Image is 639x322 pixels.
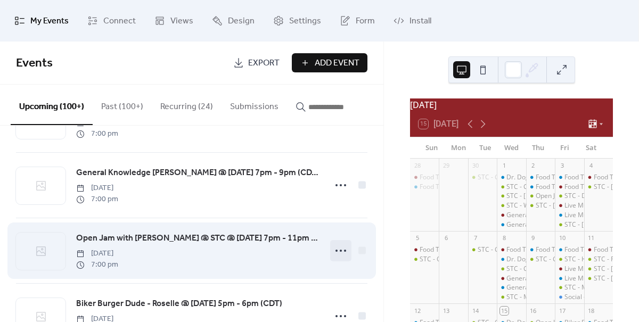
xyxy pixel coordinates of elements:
div: 29 [442,162,450,170]
div: Mon [445,137,472,159]
div: STC - Charity Bike Ride with Sammy's Bikes @ Weekly from 6pm to 7:30pm on Wednesday from Wed May ... [497,183,526,192]
div: Food Truck - Pizza 750 - Lemont @ Sat Oct 4, 2025 2pm - 6pm (CDT) [584,173,613,182]
div: 8 [500,234,508,242]
div: Live Music - Billy Denton - Lemont @ Fri Oct 3, 2025 7pm - 10pm (CDT) [555,201,584,210]
div: STC - General Knowledge Trivia @ Tue Sep 30, 2025 7pm - 9pm (CDT) [468,173,497,182]
span: Design [228,13,255,30]
a: Design [204,4,263,37]
div: STC - Four Ds BBQ @ Sat Oct 11, 2025 12pm - 6pm (CDT) [584,255,613,264]
div: 16 [529,307,537,315]
div: Thu [525,137,551,159]
span: General Knowledge [PERSON_NAME] @ [DATE] 7pm - 9pm (CDT) [76,167,319,179]
button: Recurring (24) [152,85,222,124]
button: Upcoming (100+) [11,85,93,125]
div: Food Truck - [PERSON_NAME] - Lemont @ [DATE] 1pm - 5pm (CDT) [420,173,617,182]
a: Open Jam with [PERSON_NAME] @ STC @ [DATE] 7pm - 11pm (CDT) [76,232,319,245]
div: STC - Terry Byrne @ Sat Oct 11, 2025 2pm - 5pm (CDT) [584,265,613,274]
div: Wed [498,137,525,159]
div: Fri [551,137,578,159]
div: Food Truck - Happy Times - Lemont @ Fri Oct 3, 2025 5pm - 9pm (CDT) [555,183,584,192]
div: STC - Outdoor Doggie Dining class @ 1pm - 2:30pm (CDT) [410,255,439,264]
div: Dr. Dog’s Food Truck - Roselle @ Weekly from 6pm to 9pm [497,173,526,182]
a: Export [225,53,288,72]
a: Form [332,4,383,37]
div: Sat [578,137,604,159]
span: Install [409,13,431,30]
div: 15 [500,307,508,315]
span: 7:00 pm [76,259,118,270]
div: 4 [587,162,595,170]
div: STC - Happy Lobster @ Fri Oct 10, 2025 5pm - 9pm (CDT) [555,255,584,264]
div: 11 [587,234,595,242]
div: 14 [471,307,479,315]
span: Views [170,13,193,30]
div: Food Truck - Tacos Los Jarochitos - Lemont @ Sun Oct 5, 2025 1pm - 4pm (CDT) [410,245,439,254]
div: Food Truck - Dr. Dogs - Roselle * donation to LPHS Choir... @ Thu Oct 2, 2025 5pm - 9pm (CDT) [526,173,555,182]
button: Submissions [222,85,287,124]
a: Settings [265,4,329,37]
div: General Knowledge Trivia - Lemont @ Wed Oct 8, 2025 7pm - 9pm (CDT) [497,274,526,283]
div: General Knowledge Trivia - Lemont @ Wed Oct 1, 2025 7pm - 9pm (CDT) [497,211,526,220]
div: 1 [500,162,508,170]
div: [DATE] [410,98,613,111]
div: STC - Wild Fries food truck @ Wed Oct 1, 2025 6pm - 9pm (CDT) [497,201,526,210]
div: Tue [472,137,498,159]
div: 3 [558,162,566,170]
div: Food Truck - Da Wing Wagon - Roselle @ Sun Sep 28, 2025 3pm - 6pm (CDT) [410,183,439,192]
div: Food Truck - Uncle Cams Sandwiches - Roselle @ Fri Oct 10, 2025 5pm - 9pm (CDT) [555,245,584,254]
span: Export [248,57,280,70]
div: Dr. Dog’s Food Truck - Roselle @ Weekly from 6pm to 9pm [497,255,526,264]
span: [DATE] [76,183,118,194]
div: 13 [442,307,450,315]
div: STC - Outdoor Doggie Dining class @ 1pm - 2:30pm (CDT) [420,255,590,264]
span: Settings [289,13,321,30]
div: Food Truck - Da Wing Wagon - Roselle @ [DATE] 3pm - 6pm (CDT) [420,183,613,192]
a: Biker Burger Dude - Roselle @ [DATE] 5pm - 6pm (CDT) [76,297,282,311]
div: 10 [558,234,566,242]
div: Food Truck - Da Pizza Co - Roselle @ Fri Oct 3, 2025 5pm - 9pm (CDT) [555,173,584,182]
div: Food Truck - Cousins Maine Lobster - Lemont @ Sat Oct 11, 2025 12pm - 4pm (CDT) [584,245,613,254]
span: My Events [30,13,69,30]
div: Live Music - Crawfords Daughter- Lemont @ Fri Oct 10, 2025 7pm - 10pm (CDT) [555,265,584,274]
div: Food Truck - Tacos Los Jarochitos - Roselle @ Thu Oct 9, 2025 5pm - 9pm (CDT) [526,245,555,254]
div: STC - Gvs Italian Street Food @ Thu Oct 2, 2025 7pm - 9pm (CDT) [526,201,555,210]
span: [DATE] [76,248,118,259]
a: General Knowledge [PERSON_NAME] @ [DATE] 7pm - 9pm (CDT) [76,166,319,180]
div: General Knowledge Trivia - Roselle @ Wed Oct 8, 2025 7pm - 9pm (CDT) [497,283,526,292]
a: My Events [6,4,77,37]
span: Biker Burger Dude - Roselle @ [DATE] 5pm - 6pm (CDT) [76,298,282,310]
span: Connect [103,13,136,30]
span: Open Jam with [PERSON_NAME] @ STC @ [DATE] 7pm - 11pm (CDT) [76,232,319,245]
div: 18 [587,307,595,315]
a: Add Event [292,53,367,72]
div: STC - Billy Denton @ Sat Oct 4, 2025 7pm - 10pm (CDT) [584,183,613,192]
div: Social - Magician Pat Flanagan @ Fri Oct 10, 2025 8pm - 10:30pm (CDT) [555,293,584,302]
div: Live Music - Ryan Cooper - Roselle @ Fri Oct 3, 2025 7pm - 10pm (CDT) [555,211,584,220]
div: STC - General Knowledge Trivia @ Tue Oct 7, 2025 7pm - 9pm (CDT) [468,245,497,254]
span: 7:00 pm [76,194,118,205]
div: Open Jam with Sam Wyatt @ STC @ Thu Oct 2, 2025 7pm - 11pm (CDT) [526,192,555,201]
div: 7 [471,234,479,242]
div: 30 [471,162,479,170]
div: 12 [413,307,421,315]
div: 17 [558,307,566,315]
button: Past (100+) [93,85,152,124]
div: STC - Charity Bike Ride with Sammy's Bikes @ Weekly from 6pm to 7:30pm on Wednesday from Wed May ... [497,265,526,274]
div: 28 [413,162,421,170]
span: Add Event [315,57,359,70]
span: 7:00 pm [76,128,118,139]
div: STC - Matt Keen Band @ Sat Oct 11, 2025 7pm - 10pm (CDT) [584,274,613,283]
div: Food Truck - Happy Lobster - Lemont @ Wed Oct 8, 2025 5pm - 9pm (CDT) [497,245,526,254]
div: STC - Music Bingo hosted by Pollyanna's Sean Frazier @ Wed Oct 8, 2025 7pm - 9pm (CDT) [497,293,526,302]
div: 6 [442,234,450,242]
div: General Knowledge Trivia - Roselle @ Wed Oct 1, 2025 7pm - 9pm (CDT) [497,220,526,229]
div: Food Truck - Tacos Los Jarochitos - Roselle @ Thu Oct 2, 2025 5pm - 9pm (CDT) [526,183,555,192]
span: Events [16,52,53,75]
div: Live Music - Jeffery Constantine - Roselle @ Fri Oct 10, 2025 7pm - 10pm (CDT) [555,274,584,283]
div: Food Truck - Pierogi Rig - Lemont @ Sun Sep 28, 2025 1pm - 5pm (CDT) [410,173,439,182]
a: Views [146,4,201,37]
div: STC - Dark Horse Grill @ Fri Oct 3, 2025 5pm - 9pm (CDT) [555,192,584,201]
div: STC - Miss Behavin' Band @ Fri Oct 10, 2025 7pm - 10pm (CDT) [555,283,584,292]
div: STC - Jimmy Nick and the Don't Tell Mama @ Fri Oct 3, 2025 7pm - 10pm (CDT) [555,220,584,229]
div: STC - Grunge Theme Night @ Thu Oct 9, 2025 8pm - 11pm (CDT) [526,255,555,264]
